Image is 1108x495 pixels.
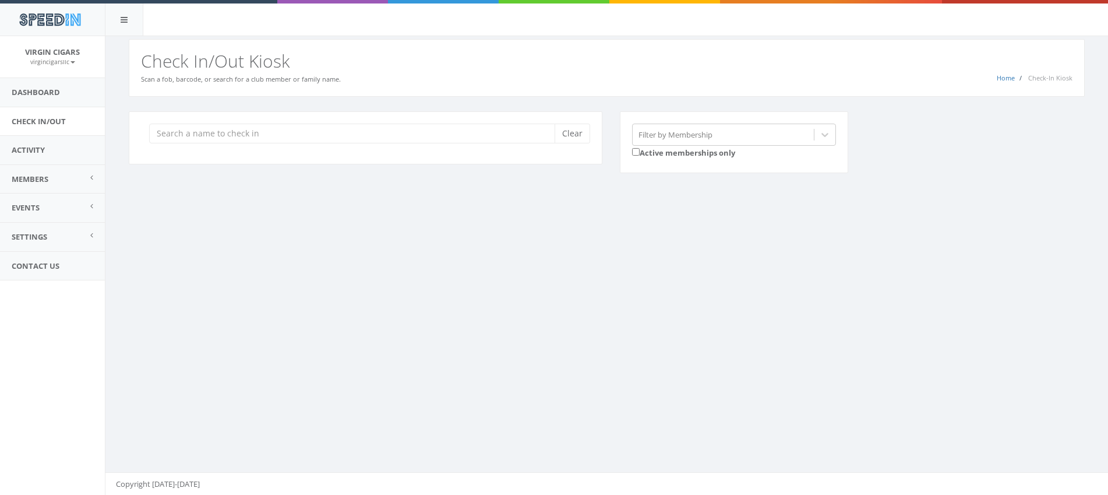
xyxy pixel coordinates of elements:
span: Settings [12,231,47,242]
input: Search a name to check in [149,124,563,143]
a: Home [997,73,1015,82]
a: virgincigarsllc [30,56,75,66]
span: Virgin Cigars [25,47,80,57]
span: Contact Us [12,261,59,271]
span: Events [12,202,40,213]
label: Active memberships only [632,146,735,159]
small: virgincigarsllc [30,58,75,66]
h2: Check In/Out Kiosk [141,51,1072,71]
small: Scan a fob, barcode, or search for a club member or family name. [141,75,341,83]
input: Active memberships only [632,148,640,156]
span: Check-In Kiosk [1028,73,1072,82]
div: Filter by Membership [638,129,712,140]
button: Clear [555,124,590,143]
span: Members [12,174,48,184]
img: speedin_logo.png [13,9,86,30]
